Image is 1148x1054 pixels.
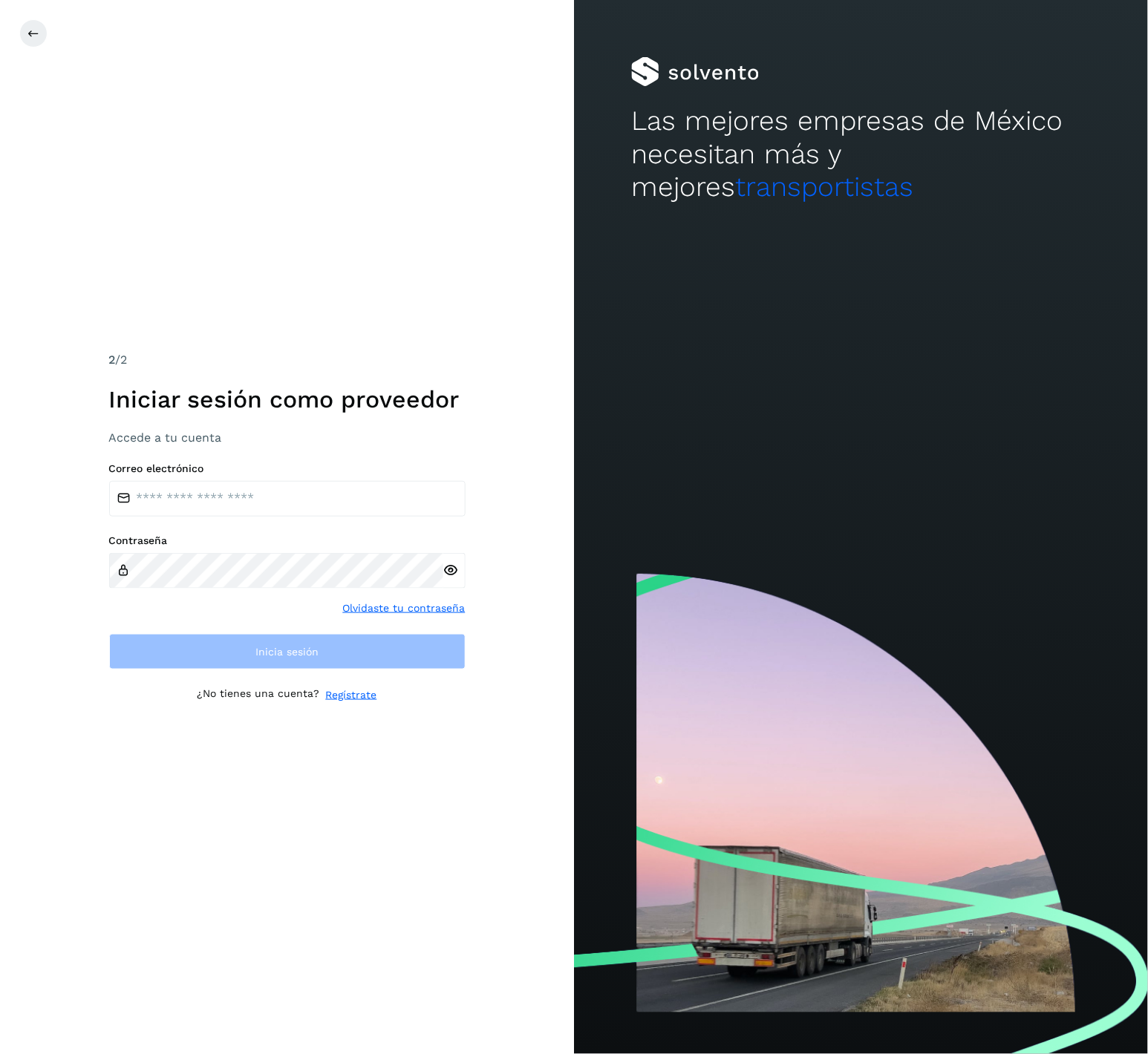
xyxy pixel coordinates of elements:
label: Correo electrónico [109,462,466,475]
a: Regístrate [326,687,377,703]
span: 2 [109,353,116,367]
label: Contraseña [109,534,466,547]
h2: Las mejores empresas de México necesitan más y mejores [631,105,1090,203]
h1: Iniciar sesión como proveedor [109,385,466,413]
button: Inicia sesión [109,634,466,670]
div: /2 [109,351,466,369]
h3: Accede a tu cuenta [109,431,466,445]
a: Olvidaste tu contraseña [343,600,466,616]
p: ¿No tienes una cuenta? [198,687,320,703]
span: transportistas [735,171,913,203]
span: Inicia sesión [255,647,319,657]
